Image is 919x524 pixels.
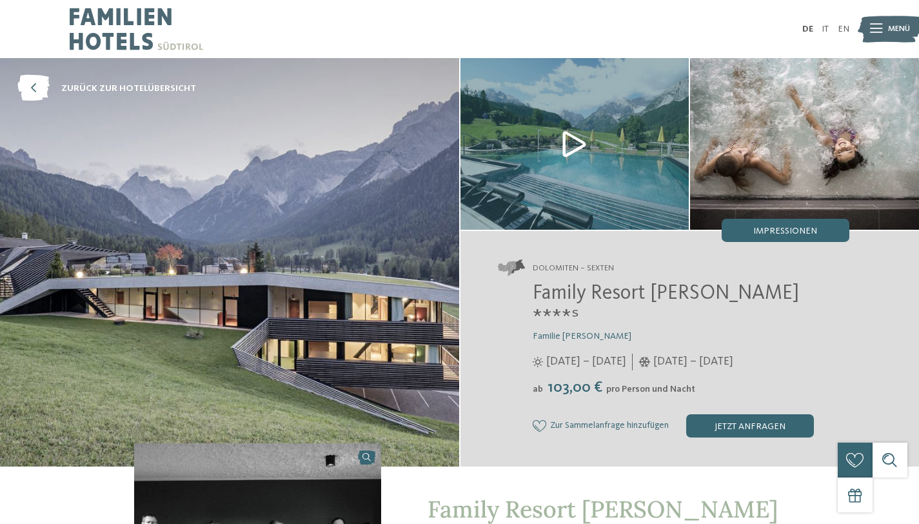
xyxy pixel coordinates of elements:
[638,357,651,367] i: Öffnungszeiten im Winter
[17,76,196,102] a: zurück zur Hotelübersicht
[533,385,543,394] span: ab
[546,354,626,370] span: [DATE] – [DATE]
[690,58,919,230] img: Unser Familienhotel in Sexten, euer Urlaubszuhause in den Dolomiten
[533,283,799,328] span: Family Resort [PERSON_NAME] ****ˢ
[888,23,910,35] span: Menü
[838,25,849,34] a: EN
[686,414,814,438] div: jetzt anfragen
[544,380,605,396] span: 103,00 €
[802,25,813,34] a: DE
[822,25,829,34] a: IT
[460,58,689,230] img: Unser Familienhotel in Sexten, euer Urlaubszuhause in den Dolomiten
[550,421,669,431] span: Zur Sammelanfrage hinzufügen
[753,227,817,236] span: Impressionen
[533,357,543,367] i: Öffnungszeiten im Sommer
[533,332,631,341] span: Familie [PERSON_NAME]
[61,82,196,95] span: zurück zur Hotelübersicht
[653,354,733,370] span: [DATE] – [DATE]
[606,385,695,394] span: pro Person und Nacht
[533,263,614,274] span: Dolomiten – Sexten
